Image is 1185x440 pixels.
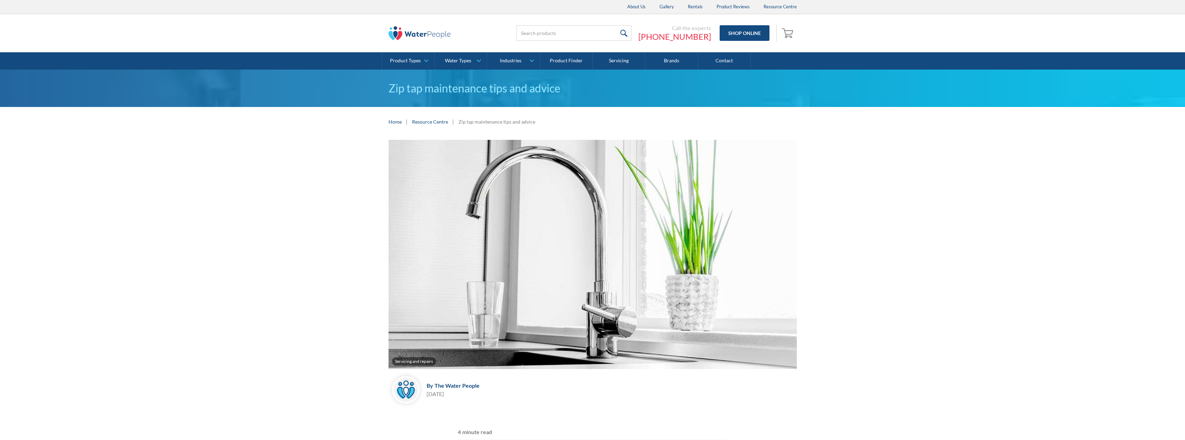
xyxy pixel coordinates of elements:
[517,25,631,41] input: Search products
[435,52,487,70] a: Water Types
[389,80,797,97] h1: Zip tap maintenance tips and advice
[462,428,492,436] div: minute read
[540,52,593,70] a: Product Finder
[427,382,433,389] div: By
[720,25,769,41] a: Shop Online
[389,26,451,40] img: The Water People
[487,52,539,70] a: Industries
[452,117,455,126] div: |
[389,140,797,369] img: zip tap maintenance tips hero image
[395,359,433,364] div: Servicing and repairs
[458,118,535,125] div: Zip tap maintenance tips and advice
[780,25,797,42] a: Open empty cart
[390,58,421,64] div: Product Types
[593,52,645,70] a: Servicing
[445,58,471,64] div: Water Types
[500,58,521,64] div: Industries
[389,118,402,125] a: Home
[458,428,461,436] div: 4
[782,27,795,38] img: shopping cart
[412,118,448,125] a: Resource Centre
[405,117,409,126] div: |
[638,25,711,32] div: Call the experts
[645,52,698,70] a: Brands
[698,52,751,70] a: Contact
[435,382,480,389] div: The Water People
[638,32,711,42] a: [PHONE_NUMBER]
[427,390,480,398] div: [DATE]
[382,52,434,70] a: Product Types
